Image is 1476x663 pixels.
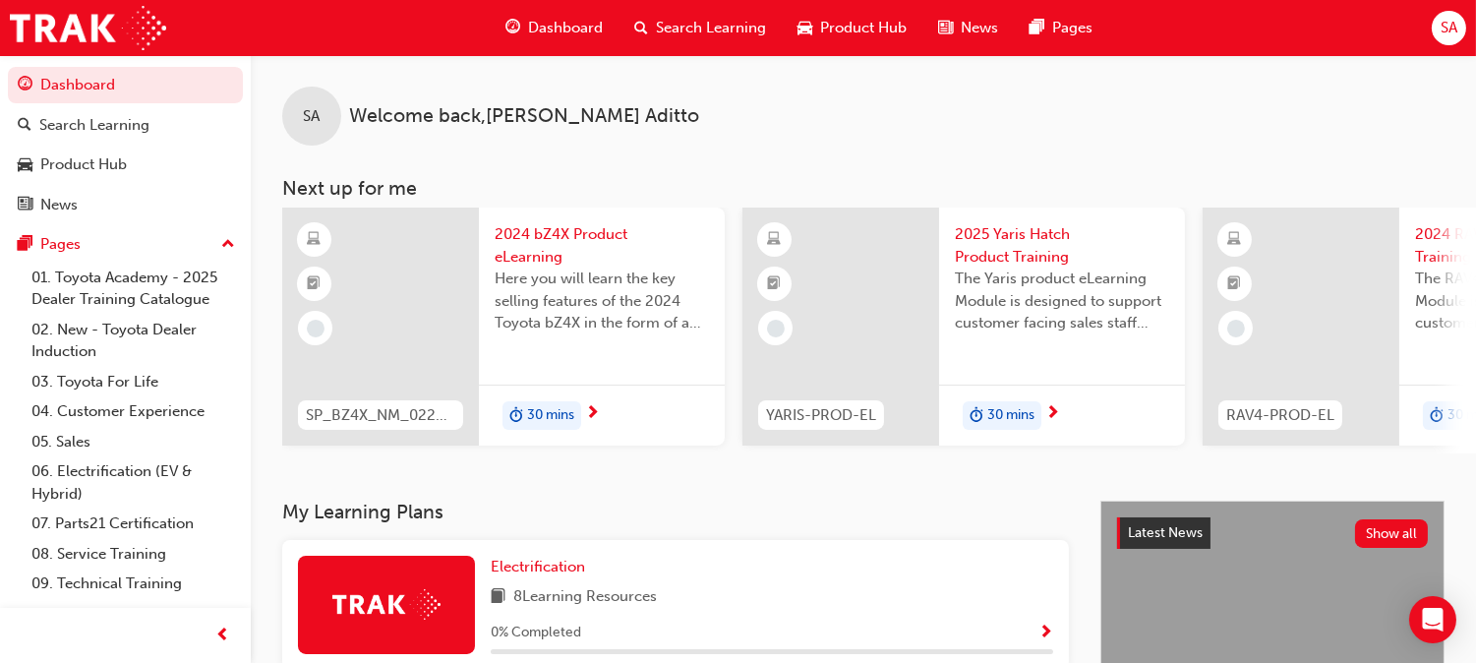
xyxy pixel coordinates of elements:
span: next-icon [1045,405,1060,423]
span: 30 mins [987,404,1034,427]
span: guage-icon [505,16,520,40]
span: search-icon [18,117,31,135]
div: Product Hub [40,153,127,176]
a: 06. Electrification (EV & Hybrid) [24,456,243,509]
a: guage-iconDashboard [490,8,619,48]
a: 03. Toyota For Life [24,367,243,397]
span: 2025 Yaris Hatch Product Training [955,223,1169,268]
a: news-iconNews [922,8,1014,48]
span: Welcome back , [PERSON_NAME] Aditto [349,105,699,128]
a: 10. TUNE Rev-Up Training [24,599,243,630]
button: Pages [8,226,243,263]
span: The Yaris product eLearning Module is designed to support customer facing sales staff with introd... [955,268,1169,334]
a: SP_BZ4X_NM_0224_EL012024 bZ4X Product eLearningHere you will learn the key selling features of th... [282,208,725,446]
span: search-icon [634,16,648,40]
div: Open Intercom Messenger [1409,596,1456,643]
span: Electrification [491,558,585,575]
a: 09. Technical Training [24,569,243,599]
a: 05. Sales [24,427,243,457]
span: SA [304,105,321,128]
div: News [40,194,78,216]
span: booktick-icon [768,271,782,297]
a: 08. Service Training [24,539,243,570]
a: Search Learning [8,107,243,144]
span: car-icon [18,156,32,174]
a: Product Hub [8,147,243,183]
span: duration-icon [970,403,983,429]
a: 02. New - Toyota Dealer Induction [24,315,243,367]
span: pages-icon [1030,16,1044,40]
img: Trak [10,6,166,50]
button: Show Progress [1038,621,1053,645]
span: book-icon [491,585,505,610]
span: duration-icon [1430,403,1444,429]
span: 0 % Completed [491,622,581,644]
span: car-icon [797,16,812,40]
span: News [961,17,998,39]
span: up-icon [221,232,235,258]
span: Here you will learn the key selling features of the 2024 Toyota bZ4X in the form of a virtual 6-p... [495,268,709,334]
button: SA [1432,11,1466,45]
div: Pages [40,233,81,256]
button: Show all [1355,519,1429,548]
h3: My Learning Plans [282,501,1069,523]
span: Pages [1052,17,1092,39]
span: booktick-icon [308,271,322,297]
span: Product Hub [820,17,907,39]
img: Trak [332,589,441,620]
a: Latest NewsShow all [1117,517,1428,549]
span: learningResourceType_ELEARNING-icon [1228,227,1242,253]
span: Latest News [1128,524,1203,541]
span: Search Learning [656,17,766,39]
a: Dashboard [8,67,243,103]
a: 01. Toyota Academy - 2025 Dealer Training Catalogue [24,263,243,315]
a: 07. Parts21 Certification [24,509,243,539]
span: 8 Learning Resources [513,585,657,610]
h3: Next up for me [251,177,1476,200]
span: guage-icon [18,77,32,94]
span: learningResourceType_ELEARNING-icon [308,227,322,253]
span: 30 mins [527,404,574,427]
a: car-iconProduct Hub [782,8,922,48]
span: 2024 bZ4X Product eLearning [495,223,709,268]
a: 04. Customer Experience [24,396,243,427]
span: learningResourceType_ELEARNING-icon [768,227,782,253]
span: next-icon [585,405,600,423]
span: learningRecordVerb_NONE-icon [307,320,325,337]
span: learningRecordVerb_NONE-icon [767,320,785,337]
a: Electrification [491,556,593,578]
span: pages-icon [18,236,32,254]
span: duration-icon [509,403,523,429]
span: booktick-icon [1228,271,1242,297]
a: pages-iconPages [1014,8,1108,48]
span: SA [1441,17,1457,39]
button: DashboardSearch LearningProduct HubNews [8,63,243,226]
span: news-icon [18,197,32,214]
span: YARIS-PROD-EL [766,404,876,427]
div: Search Learning [39,114,149,137]
span: Show Progress [1038,625,1053,642]
a: search-iconSearch Learning [619,8,782,48]
span: learningRecordVerb_NONE-icon [1227,320,1245,337]
a: YARIS-PROD-EL2025 Yaris Hatch Product TrainingThe Yaris product eLearning Module is designed to s... [742,208,1185,446]
span: prev-icon [216,624,231,648]
span: SP_BZ4X_NM_0224_EL01 [306,404,455,427]
span: RAV4-PROD-EL [1226,404,1334,427]
span: Dashboard [528,17,603,39]
span: news-icon [938,16,953,40]
a: News [8,187,243,223]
